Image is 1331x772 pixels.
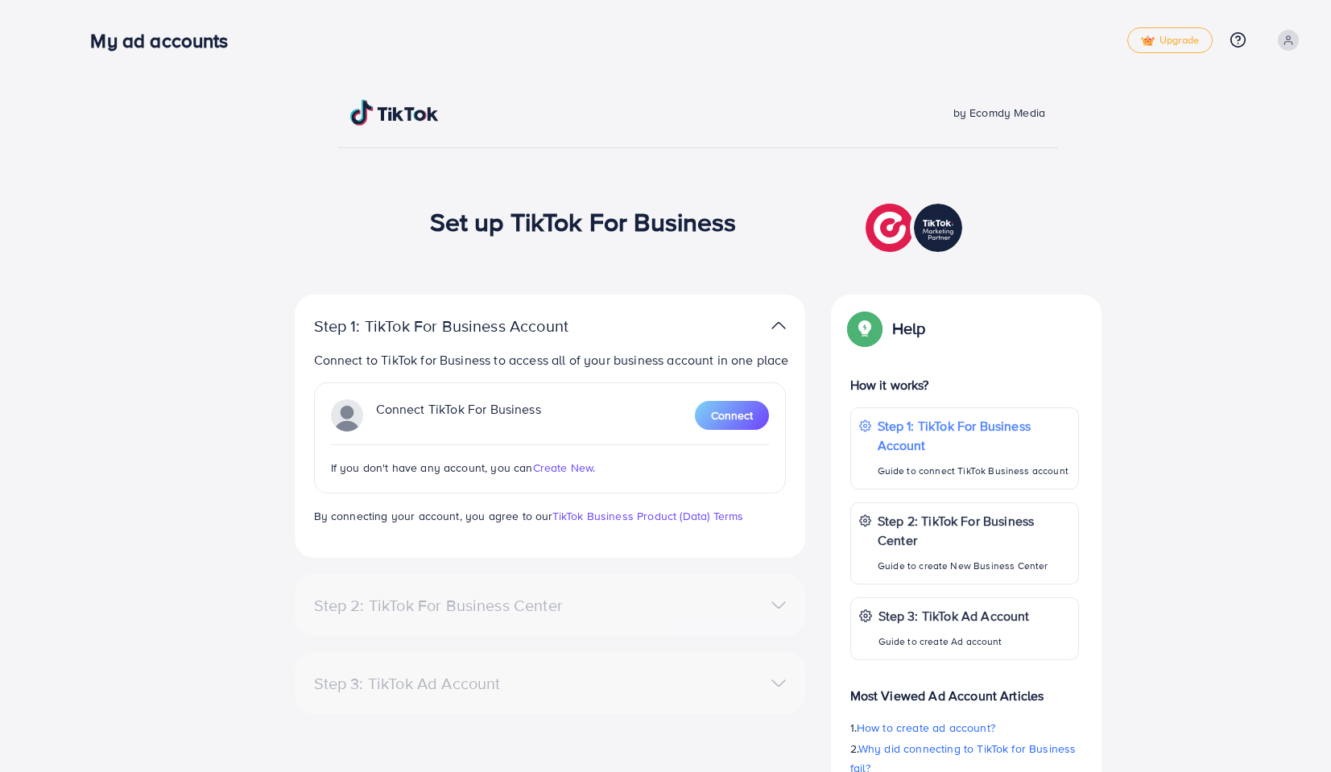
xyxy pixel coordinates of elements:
[331,460,533,476] span: If you don't have any account, you can
[878,556,1070,576] p: Guide to create New Business Center
[711,407,753,423] span: Connect
[866,200,966,256] img: TikTok partner
[953,105,1045,121] span: by Ecomdy Media
[878,606,1030,625] p: Step 3: TikTok Ad Account
[314,350,792,369] p: Connect to TikTok for Business to access all of your business account in one place
[850,375,1079,394] p: How it works?
[878,511,1070,550] p: Step 2: TikTok For Business Center
[878,461,1070,481] p: Guide to connect TikTok Business account
[695,401,769,430] button: Connect
[533,460,596,476] span: Create New.
[314,316,620,336] p: Step 1: TikTok For Business Account
[1141,35,1199,47] span: Upgrade
[350,100,439,126] img: TikTok
[850,718,1079,737] p: 1.
[771,314,786,337] img: TikTok partner
[850,314,879,343] img: Popup guide
[850,673,1079,705] p: Most Viewed Ad Account Articles
[1141,35,1155,47] img: tick
[331,399,363,431] img: TikTok partner
[376,399,541,431] p: Connect TikTok For Business
[314,506,786,526] p: By connecting your account, you agree to our
[1127,27,1213,53] a: tickUpgrade
[857,720,995,736] span: How to create ad account?
[430,206,737,237] h1: Set up TikTok For Business
[552,508,744,524] a: TikTok Business Product (Data) Terms
[90,29,241,52] h3: My ad accounts
[878,632,1030,651] p: Guide to create Ad account
[892,319,926,338] p: Help
[878,416,1070,455] p: Step 1: TikTok For Business Account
